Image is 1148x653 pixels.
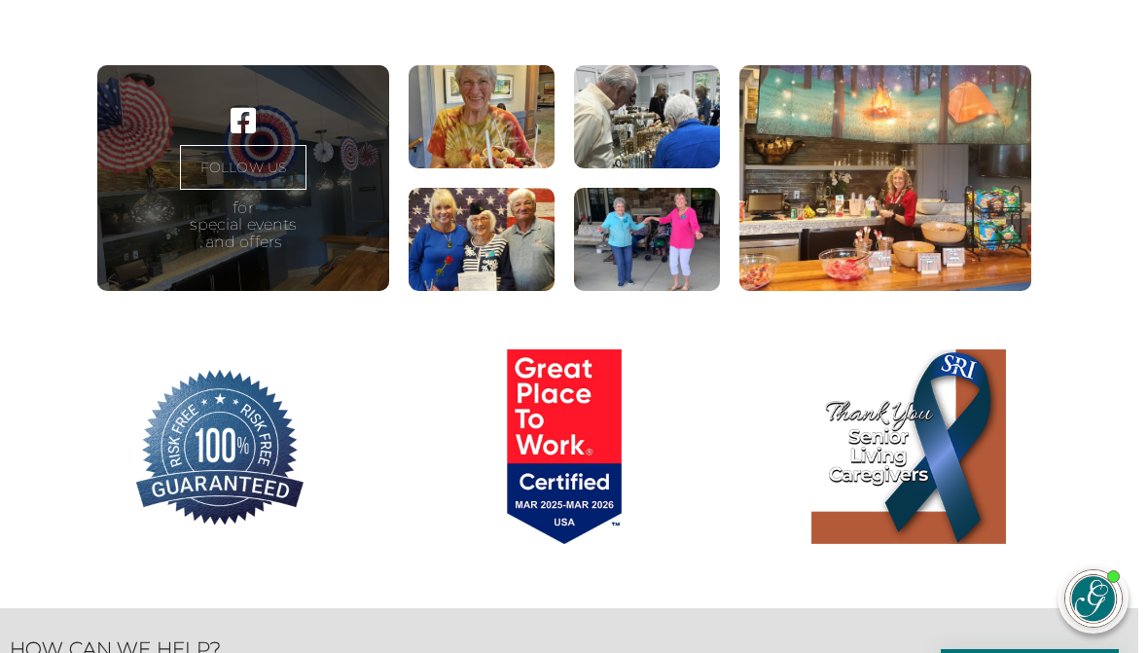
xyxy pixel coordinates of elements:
img: avatar [1065,570,1122,627]
img: Great Place to Work [467,349,662,544]
a: Thank You Senior Living Caregivers [736,349,1081,550]
a: FOLLOW US [180,145,306,190]
p: for special events and offers [190,200,296,251]
a: 100% Risk Free Guarantee [48,349,392,550]
a: Visit our ' . $platform_name . ' page [231,106,256,135]
a: Great Place to Work [392,349,736,550]
iframe: iframe [763,129,1129,544]
img: 100% Risk Free Guarantee [123,349,317,544]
